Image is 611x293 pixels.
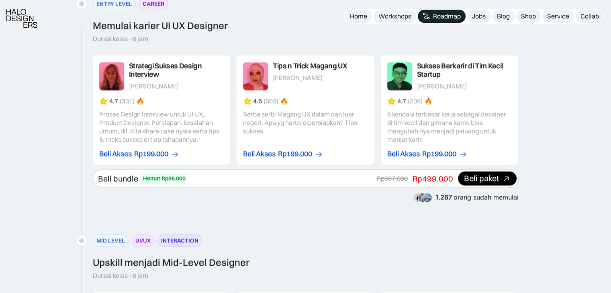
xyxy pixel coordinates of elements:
[433,12,461,20] div: Roadmap
[580,12,599,20] div: Collab
[492,10,515,23] a: Blog
[435,193,519,201] div: orang sudah memulai
[516,10,541,23] a: Shop
[135,236,151,245] div: UI/UX
[547,12,569,20] div: Service
[243,150,276,158] div: Beli Akses
[374,10,416,23] a: Workshops
[93,20,228,31] div: Memulai karier UI UX Designer
[93,169,519,187] a: Beli bundleHemat Rp98.000Rp597.000Rp499.000Beli paket
[418,10,466,23] a: Roadmap
[377,174,408,183] div: Rp597.000
[422,150,456,158] div: Rp199.000
[435,193,452,201] span: 1.267
[98,173,138,184] div: Beli bundle
[413,173,453,184] div: Rp499.000
[243,150,323,158] a: Beli AksesRp199.000
[345,10,372,23] a: Home
[350,12,367,20] div: Home
[472,12,486,20] div: Jobs
[99,150,132,158] div: Beli Akses
[497,12,510,20] div: Blog
[134,150,168,158] div: Rp199.000
[378,12,411,20] div: Workshops
[467,10,490,23] a: Jobs
[93,271,148,280] div: Durasi kelas ~6 jam
[93,35,148,43] div: Durasi kelas ~6 jam
[278,150,312,158] div: Rp199.000
[99,150,179,158] a: Beli AksesRp199.000
[576,10,604,23] a: Collab
[542,10,574,23] a: Service
[93,256,249,268] div: Upskill menjadi Mid-Level Designer
[521,12,536,20] div: Shop
[143,174,186,183] div: Hemat Rp98.000
[387,150,467,158] a: Beli AksesRp199.000
[464,174,499,183] div: Beli paket
[387,150,420,158] div: Beli Akses
[96,236,125,245] div: MID LEVEL
[161,236,198,245] div: INTERACTION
